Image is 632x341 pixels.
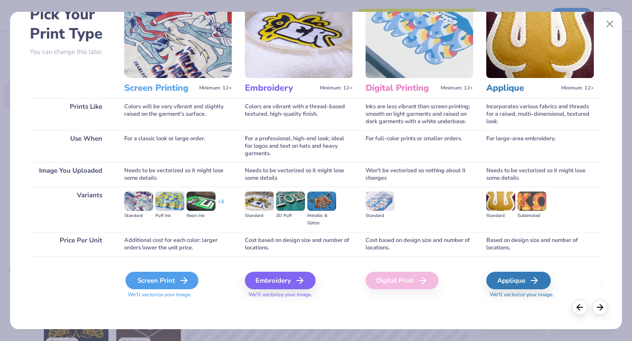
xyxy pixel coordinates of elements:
h3: Applique [486,82,558,94]
div: For a professional, high-end look; ideal for logos and text on hats and heavy garments. [245,130,352,162]
div: Colors will be very vibrant and slightly raised on the garment's surface. [124,98,232,130]
img: Neon Ink [187,192,215,211]
span: Minimum: 12+ [199,85,232,91]
div: Price Per Unit [30,232,111,256]
div: Image You Uploaded [30,162,111,187]
div: For large-area embroidery. [486,130,594,162]
img: Standard [124,192,153,211]
div: For full-color prints or smaller orders. [366,130,473,162]
div: Puff Ink [155,212,184,220]
div: 3D Puff [276,212,305,220]
div: Applique [486,272,551,289]
span: We'll vectorize your image. [486,291,594,298]
h3: Screen Printing [124,82,196,94]
span: We'll vectorize your image. [245,291,352,298]
div: Sublimated [517,212,546,220]
div: + 3 [218,198,224,213]
h2: Pick Your Print Type [30,5,111,43]
div: Neon Ink [187,212,215,220]
div: Digital Print [366,272,438,289]
div: Standard [486,212,515,220]
div: Standard [366,212,395,220]
span: We'll vectorize your image. [124,291,232,298]
div: Cost based on design size and number of locations. [366,232,473,256]
img: Sublimated [517,192,546,211]
img: Puff Ink [155,192,184,211]
img: Standard [366,192,395,211]
div: Screen Print [126,272,198,289]
div: Inks are less vibrant than screen printing; smooth on light garments and raised on dark garments ... [366,98,473,130]
div: Standard [124,212,153,220]
h3: Digital Printing [366,82,437,94]
div: Cost based on design size and number of locations. [245,232,352,256]
div: Variants [30,187,111,232]
span: Minimum: 12+ [561,85,594,91]
div: Standard [245,212,274,220]
div: Colors are vibrant with a thread-based textured, high-quality finish. [245,98,352,130]
div: Based on design size and number of locations. [486,232,594,256]
h3: Embroidery [245,82,316,94]
div: Metallic & Glitter [307,212,336,227]
img: Standard [486,192,515,211]
div: Additional cost for each color; larger orders lower the unit price. [124,232,232,256]
div: Needs to be vectorized so it might lose some details [245,162,352,187]
img: Metallic & Glitter [307,192,336,211]
div: Won't be vectorized so nothing about it changes [366,162,473,187]
div: For a classic look or large order. [124,130,232,162]
div: Prints Like [30,98,111,130]
div: Needs to be vectorized so it might lose some details [124,162,232,187]
div: Needs to be vectorized so it might lose some details [486,162,594,187]
p: You can change this later. [30,48,111,56]
span: Minimum: 12+ [320,85,352,91]
img: Standard [245,192,274,211]
img: 3D Puff [276,192,305,211]
span: Minimum: 12+ [441,85,473,91]
div: Incorporates various fabrics and threads for a raised, multi-dimensional, textured look. [486,98,594,130]
button: Close [602,16,618,32]
div: Use When [30,130,111,162]
div: Embroidery [245,272,316,289]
